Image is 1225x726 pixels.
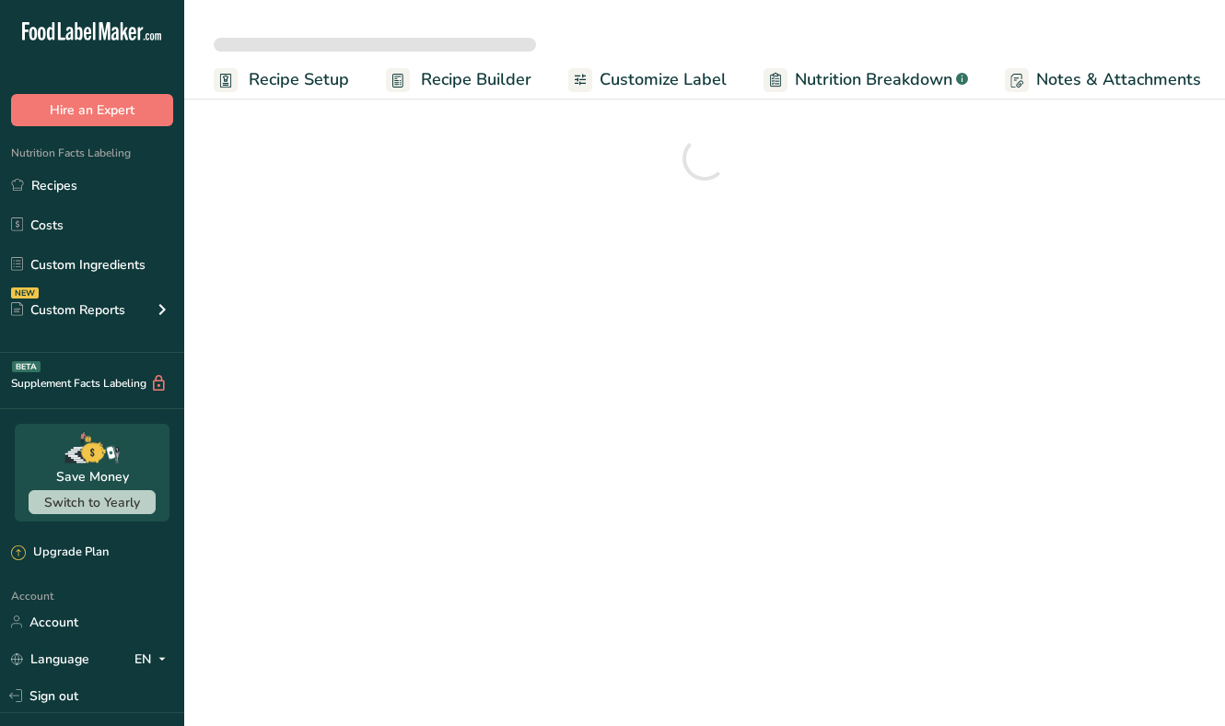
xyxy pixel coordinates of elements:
[11,300,125,320] div: Custom Reports
[764,59,968,100] a: Nutrition Breakdown
[214,59,349,100] a: Recipe Setup
[56,467,129,486] div: Save Money
[568,59,727,100] a: Customize Label
[600,67,727,92] span: Customize Label
[421,67,531,92] span: Recipe Builder
[795,67,952,92] span: Nutrition Breakdown
[12,361,41,372] div: BETA
[11,544,109,562] div: Upgrade Plan
[11,643,89,675] a: Language
[44,494,140,511] span: Switch to Yearly
[11,94,173,126] button: Hire an Expert
[1005,59,1201,100] a: Notes & Attachments
[249,67,349,92] span: Recipe Setup
[386,59,531,100] a: Recipe Builder
[11,287,39,299] div: NEW
[29,490,156,514] button: Switch to Yearly
[134,648,173,670] div: EN
[1036,67,1201,92] span: Notes & Attachments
